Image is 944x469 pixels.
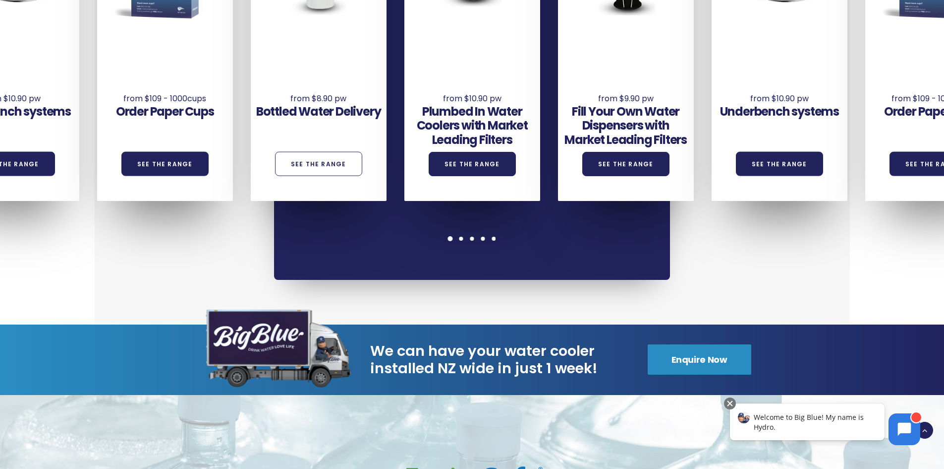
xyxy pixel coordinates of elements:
[417,103,528,148] a: Plumbed In Water Coolers with Market Leading Filters
[256,103,381,120] a: Bottled Water Delivery
[429,152,516,176] a: See the Range
[736,152,823,176] a: See the Range
[121,152,209,176] a: See the Range
[116,103,214,120] a: Order Paper Cups
[275,152,362,176] a: See the Range
[648,344,751,375] a: Enquire Now
[564,103,687,148] a: Fill Your Own Water Dispensers with Market Leading Filters
[370,342,630,377] span: We can have your water cooler installed NZ wide in just 1 week!
[720,396,930,455] iframe: Chatbot
[879,403,930,455] iframe: Chatbot
[720,103,839,120] a: Underbench systems
[582,152,669,176] a: See the Range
